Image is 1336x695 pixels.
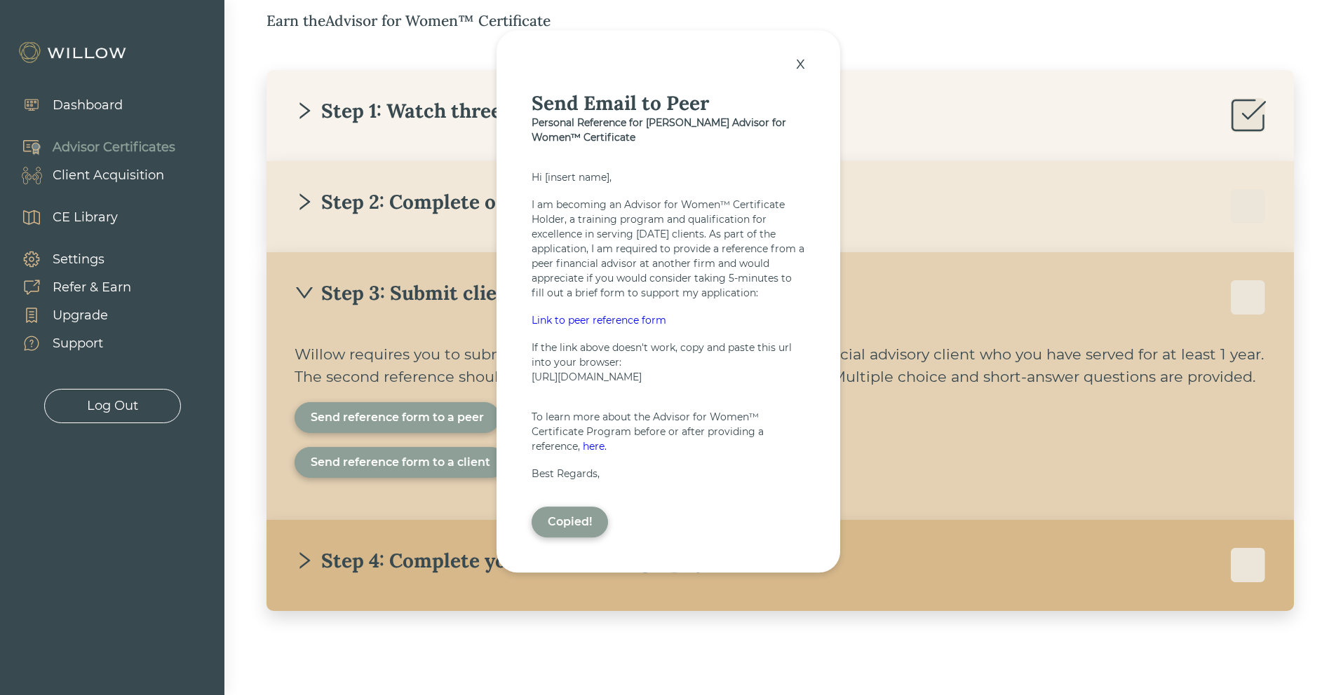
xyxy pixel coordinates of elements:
[7,161,175,189] a: Client Acquisition
[7,301,131,329] a: Upgrade
[7,133,175,161] a: Advisor Certificates
[532,171,805,186] div: Hi [insert name],
[53,278,131,297] div: Refer & Earn
[532,411,805,455] div: To learn more about the Advisor for Women™ Certificate Program before or after providing a refere...
[311,454,490,471] div: Send reference form to a client
[18,41,130,64] img: Willow
[295,447,506,478] button: Send reference form to a client
[7,203,118,231] a: CE Library
[532,341,805,371] div: If the link above doesn't work, copy and paste this url into your browser:
[532,314,805,329] a: Link to peer reference form
[548,514,592,531] div: Copied!
[532,91,805,116] div: Send Email to Peer
[53,138,175,157] div: Advisor Certificates
[53,166,164,185] div: Client Acquisition
[532,117,786,144] b: Personal Reference for [PERSON_NAME] Advisor for Women™ Certificate
[583,441,607,453] a: here.
[53,96,123,115] div: Dashboard
[532,507,608,538] button: Copied!
[295,551,314,570] span: right
[295,280,710,305] div: Step 3: Submit client and peer references
[53,208,118,227] div: CE Library
[532,198,805,301] div: I am becoming an Advisor for Women™ Certificate Holder, a training program and qualification for ...
[532,371,805,385] div: [URL][DOMAIN_NAME]
[7,245,131,273] a: Settings
[311,409,484,426] div: Send reference form to a peer
[53,250,104,269] div: Settings
[295,548,706,573] div: Step 4: Complete your Advisor Biography
[295,343,1266,388] div: Willow requires you to submit two references. One reference from a financial advisory client who ...
[532,467,805,482] div: Best Regards,
[295,189,659,214] div: Step 2: Complete one Coach Session
[295,98,593,123] div: Step 1: Watch three trainings
[53,334,103,353] div: Support
[7,273,131,301] a: Refer & Earn
[295,283,314,303] span: down
[53,306,108,325] div: Upgrade
[295,192,314,212] span: right
[295,101,314,121] span: right
[7,91,123,119] a: Dashboard
[789,48,812,79] div: x
[266,10,1294,32] div: Earn the Advisor for Women™ Certificate
[87,397,138,415] div: Log Out
[295,402,500,433] button: Send reference form to a peer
